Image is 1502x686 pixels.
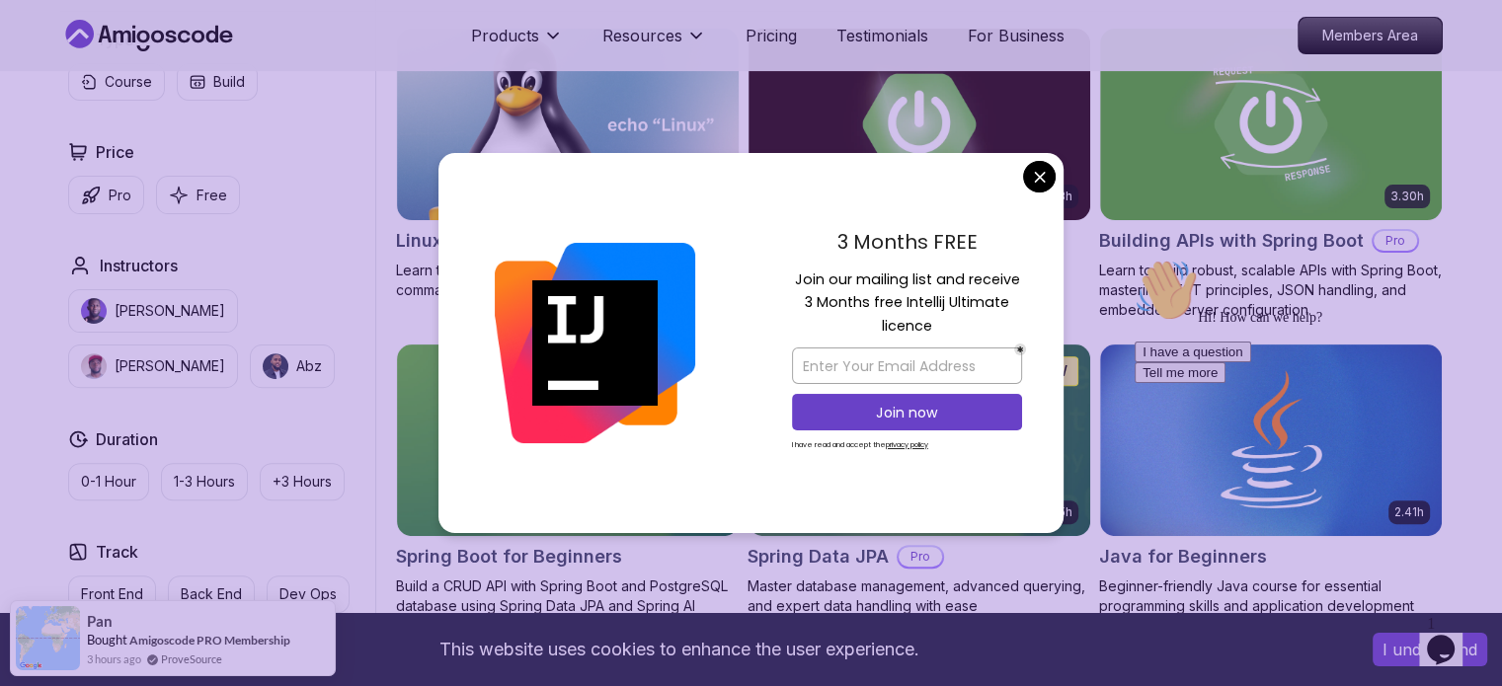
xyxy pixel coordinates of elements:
button: Tell me more [8,112,99,132]
img: instructor img [81,298,107,324]
p: Pro [109,186,131,205]
a: Pricing [746,24,797,47]
button: Dev Ops [267,575,350,613]
p: Learn the fundamentals of Linux and how to use the command line [396,261,740,300]
img: Spring Boot for Beginners card [397,344,739,536]
a: Linux Fundamentals card6.00hLinux FundamentalsProLearn the fundamentals of Linux and how to use t... [396,28,740,300]
p: Pro [899,547,942,567]
iframe: chat widget [1419,607,1482,666]
p: 1-3 Hours [174,472,235,492]
p: Build a CRUD API with Spring Boot and PostgreSQL database using Spring Data JPA and Spring AI [396,576,740,616]
p: 0-1 Hour [81,472,136,492]
a: Testimonials [836,24,928,47]
p: Free [197,186,227,205]
p: [PERSON_NAME] [115,356,225,376]
p: Back End [181,584,242,604]
img: instructor img [263,353,288,379]
img: :wave: [8,8,71,71]
button: 1-3 Hours [161,463,248,500]
p: Front End [81,584,143,604]
a: Java for Beginners card2.41hJava for BeginnersBeginner-friendly Java course for essential program... [1099,343,1443,616]
button: Resources [602,24,706,63]
img: Advanced Spring Boot card [749,29,1090,220]
span: Bought [87,632,127,648]
a: For Business [968,24,1065,47]
p: Dev Ops [279,584,337,604]
p: Course [105,72,152,92]
iframe: chat widget [1127,251,1482,597]
p: +3 Hours [273,472,332,492]
img: Building APIs with Spring Boot card [1100,29,1442,220]
h2: Spring Boot for Beginners [396,543,622,571]
h2: Price [96,140,134,164]
button: Back End [168,575,255,613]
p: 3.30h [1390,189,1424,204]
p: Members Area [1299,18,1442,53]
h2: Instructors [100,254,178,277]
button: Build [177,63,258,101]
img: Linux Fundamentals card [397,29,739,220]
img: instructor img [81,353,107,379]
h2: Building APIs with Spring Boot [1099,227,1364,255]
span: 3 hours ago [87,650,141,667]
h2: Track [96,540,138,564]
button: Products [471,24,563,63]
button: Course [68,63,165,101]
p: Abz [296,356,322,376]
div: This website uses cookies to enhance the user experience. [15,628,1343,671]
p: Beginner-friendly Java course for essential programming skills and application development [1099,576,1443,616]
button: Pro [68,176,144,214]
a: ProveSource [161,650,222,667]
button: instructor img[PERSON_NAME] [68,344,238,388]
div: 👋Hi! How can we help?I have a questionTell me more [8,8,363,132]
p: Learn to build robust, scalable APIs with Spring Boot, mastering REST principles, JSON handling, ... [1099,261,1443,320]
button: Free [156,176,240,214]
p: Resources [602,24,682,47]
img: provesource social proof notification image [16,606,80,670]
h2: Spring Data JPA [748,543,889,571]
button: +3 Hours [260,463,345,500]
p: Master database management, advanced querying, and expert data handling with ease [748,576,1091,616]
h2: Duration [96,427,158,451]
a: Spring Boot for Beginners card1.67hNEWSpring Boot for BeginnersBuild a CRUD API with Spring Boot ... [396,343,740,616]
span: Hi! How can we help? [8,59,196,74]
a: Amigoscode PRO Membership [129,633,290,648]
a: Members Area [1298,17,1443,54]
button: instructor imgAbz [250,344,335,388]
img: Java for Beginners card [1100,344,1442,536]
button: Front End [68,575,156,613]
p: [PERSON_NAME] [115,301,225,321]
button: instructor img[PERSON_NAME] [68,289,238,333]
button: I have a question [8,91,124,112]
a: Building APIs with Spring Boot card3.30hBuilding APIs with Spring BootProLearn to build robust, s... [1099,28,1443,320]
p: Build [213,72,245,92]
h2: Linux Fundamentals [396,227,571,255]
button: Accept cookies [1373,633,1487,666]
h2: Java for Beginners [1099,543,1267,571]
button: 0-1 Hour [68,463,149,500]
p: Pro [1374,231,1417,251]
span: Pan [87,613,113,630]
p: Products [471,24,539,47]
